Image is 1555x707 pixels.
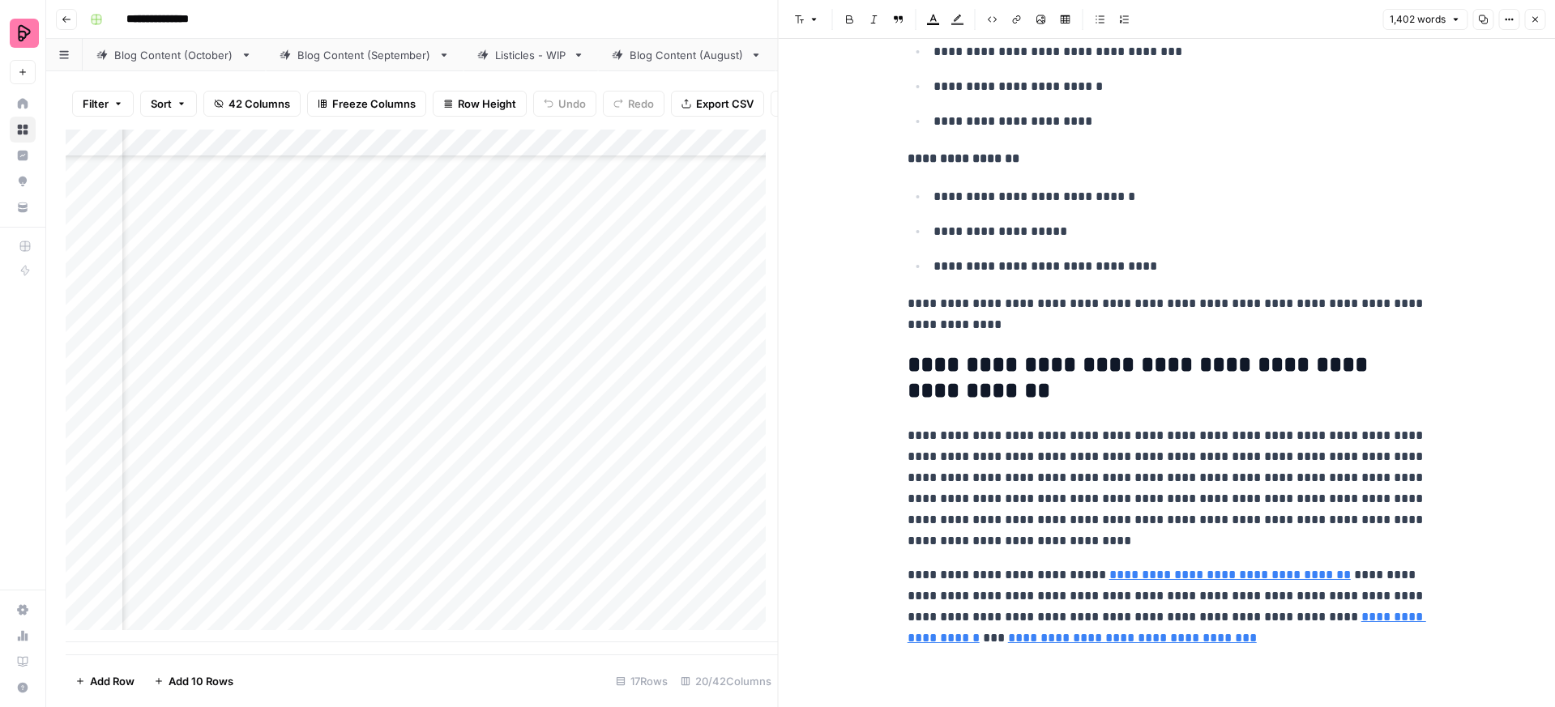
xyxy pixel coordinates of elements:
[307,91,426,117] button: Freeze Columns
[609,668,674,694] div: 17 Rows
[10,91,36,117] a: Home
[72,91,134,117] button: Filter
[433,91,527,117] button: Row Height
[464,39,598,71] a: Listicles - WIP
[203,91,301,117] button: 42 Columns
[458,96,516,112] span: Row Height
[10,19,39,48] img: Preply Logo
[10,168,36,194] a: Opportunities
[1382,9,1467,30] button: 1,402 words
[671,91,764,117] button: Export CSV
[151,96,172,112] span: Sort
[83,96,109,112] span: Filter
[696,96,754,112] span: Export CSV
[66,668,144,694] button: Add Row
[10,649,36,675] a: Learning Hub
[140,91,197,117] button: Sort
[90,673,135,689] span: Add Row
[229,96,290,112] span: 42 Columns
[628,96,654,112] span: Redo
[10,13,36,53] button: Workspace: Preply
[10,117,36,143] a: Browse
[598,39,775,71] a: Blog Content (August)
[169,673,233,689] span: Add 10 Rows
[10,194,36,220] a: Your Data
[558,96,586,112] span: Undo
[533,91,596,117] button: Undo
[630,47,744,63] div: Blog Content (August)
[603,91,664,117] button: Redo
[10,675,36,701] button: Help + Support
[1390,12,1446,27] span: 1,402 words
[144,668,243,694] button: Add 10 Rows
[332,96,416,112] span: Freeze Columns
[10,597,36,623] a: Settings
[297,47,432,63] div: Blog Content (September)
[674,668,778,694] div: 20/42 Columns
[495,47,566,63] div: Listicles - WIP
[10,623,36,649] a: Usage
[114,47,234,63] div: Blog Content (October)
[83,39,266,71] a: Blog Content (October)
[266,39,464,71] a: Blog Content (September)
[10,143,36,168] a: Insights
